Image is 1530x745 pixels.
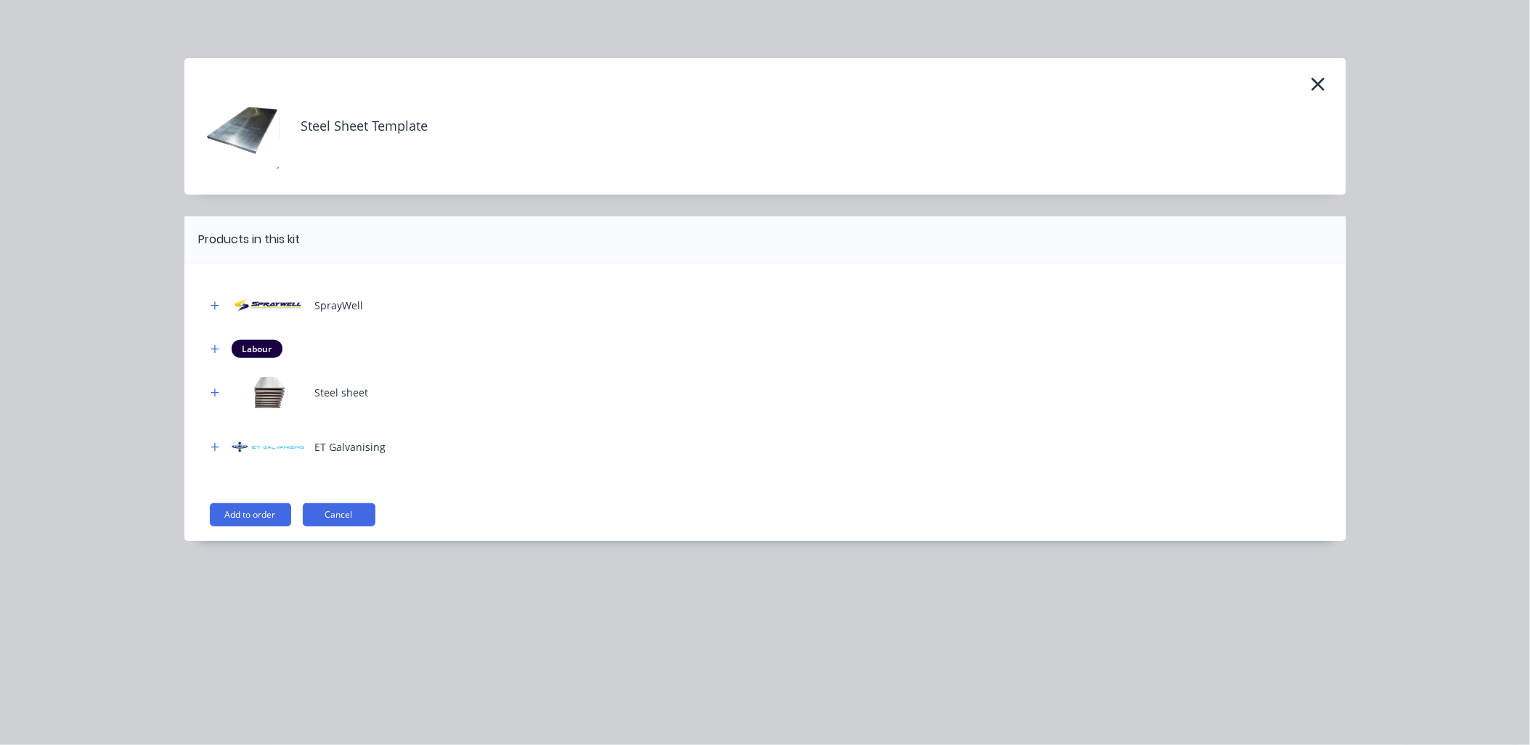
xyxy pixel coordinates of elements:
div: Steel sheet [315,385,369,400]
div: Labour [232,340,282,357]
img: ET Galvanising [232,427,304,467]
div: SprayWell [315,298,364,313]
img: Steel sheet [232,372,304,412]
div: Products in this kit [199,231,301,248]
div: ET Galvanising [315,439,386,455]
img: SprayWell [232,285,304,325]
h4: Steel Sheet Template [279,113,428,140]
button: Add to order [210,503,291,526]
button: Cancel [303,503,375,526]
